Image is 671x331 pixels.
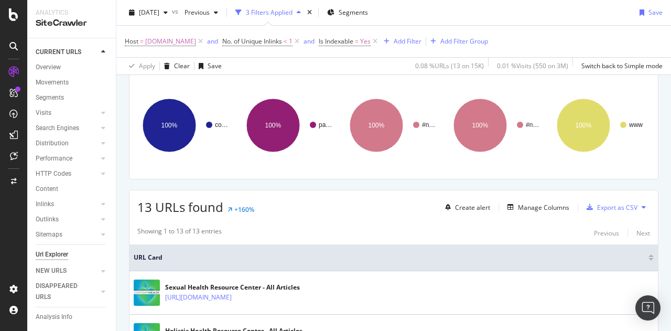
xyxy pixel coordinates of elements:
div: Url Explorer [36,249,68,260]
a: DISAPPEARED URLS [36,281,98,303]
div: Showing 1 to 13 of 13 entries [137,227,222,239]
div: Manage Columns [518,203,569,212]
a: Distribution [36,138,98,149]
span: URL Card [134,253,646,262]
div: Search Engines [36,123,79,134]
div: +160% [234,205,254,214]
a: Search Engines [36,123,98,134]
button: Segments [323,4,372,21]
button: Add Filter Group [426,35,488,48]
div: NEW URLS [36,265,67,276]
button: Manage Columns [503,201,569,213]
a: Performance [36,153,98,164]
a: Analysis Info [36,312,109,323]
div: Inlinks [36,199,54,210]
button: 3 Filters Applied [231,4,305,21]
a: Visits [36,108,98,119]
a: Overview [36,62,109,73]
div: Apply [139,61,155,70]
a: Segments [36,92,109,103]
text: #n… [526,121,539,129]
img: main image [134,280,160,306]
div: Movements [36,77,69,88]
div: Segments [36,92,64,103]
span: Host [125,37,138,46]
div: Switch back to Simple mode [581,61,663,70]
text: 100% [161,122,178,129]
button: Create alert [441,199,490,216]
div: 0.01 % Visits ( 550 on 3M ) [497,61,568,70]
div: HTTP Codes [36,168,71,179]
div: SiteCrawler [36,17,107,29]
button: Apply [125,58,155,74]
svg: A chart. [241,80,338,171]
button: Clear [160,58,190,74]
div: Save [208,61,222,70]
div: 3 Filters Applied [246,8,293,17]
div: Analytics [36,8,107,17]
span: Previous [180,8,210,17]
button: [DATE] [125,4,172,21]
div: Sitemaps [36,229,62,240]
text: 100% [472,122,488,129]
text: #n… [422,121,435,129]
span: No. of Unique Inlinks [222,37,282,46]
button: Add Filter [380,35,421,48]
span: = [355,37,359,46]
div: Visits [36,108,51,119]
text: 100% [265,122,281,129]
span: = [140,37,144,46]
button: Previous [180,4,222,21]
span: Is Indexable [319,37,353,46]
button: Save [635,4,663,21]
a: Content [36,184,109,195]
div: Open Intercom Messenger [635,295,661,321]
a: [URL][DOMAIN_NAME] [165,292,232,303]
span: Yes [360,34,371,49]
div: Outlinks [36,214,59,225]
svg: A chart. [137,80,234,171]
a: Sitemaps [36,229,98,240]
div: Export as CSV [597,203,637,212]
span: < [284,37,287,46]
a: Outlinks [36,214,98,225]
div: and [207,37,218,46]
a: HTTP Codes [36,168,98,179]
a: Movements [36,77,109,88]
div: times [305,7,314,18]
div: Performance [36,153,72,164]
a: Url Explorer [36,249,109,260]
div: Analysis Info [36,312,72,323]
span: Segments [339,8,368,17]
svg: A chart. [344,80,441,171]
span: 13 URLs found [137,198,223,216]
div: Content [36,184,58,195]
a: CURRENT URLS [36,47,98,58]
div: Sexual Health Resource Center - All Articles [165,283,300,292]
div: Add Filter Group [440,37,488,46]
text: 100% [576,122,592,129]
a: NEW URLS [36,265,98,276]
div: Save [648,8,663,17]
span: 1 [289,34,293,49]
button: Previous [594,227,619,239]
div: Add Filter [394,37,421,46]
div: 0.08 % URLs ( 13 on 15K ) [415,61,484,70]
button: Export as CSV [582,199,637,216]
button: Next [636,227,650,239]
div: Previous [594,229,619,238]
div: Overview [36,62,61,73]
span: 2025 Sep. 16th [139,8,159,17]
div: CURRENT URLS [36,47,81,58]
text: www [629,121,643,129]
div: Create alert [455,203,490,212]
div: A chart. [448,80,545,171]
div: Distribution [36,138,69,149]
span: [DOMAIN_NAME] [145,34,196,49]
div: DISAPPEARED URLS [36,281,89,303]
div: A chart. [551,80,648,171]
text: 100% [369,122,385,129]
